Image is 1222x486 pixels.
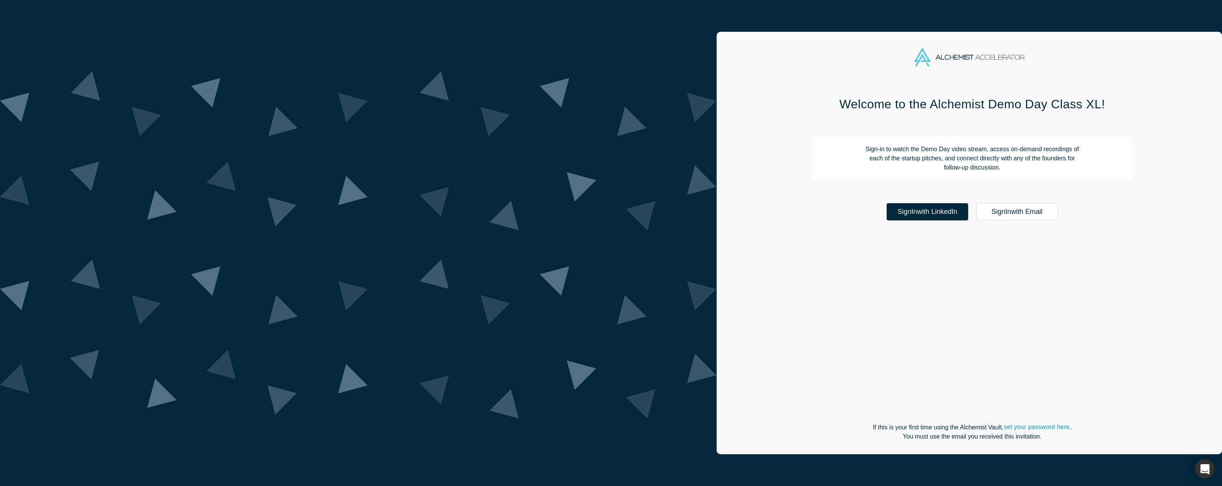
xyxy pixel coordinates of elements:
img: Alchemist Accelerator Logo [914,48,1024,67]
p: If this is your first time using the Alchemist Vault, . You must use the email you received this ... [812,423,1133,441]
a: SignInwith LinkedIn [887,203,968,220]
a: SignInwith Email [976,203,1058,220]
h1: Welcome to the Alchemist Demo Day Class XL! [812,96,1133,112]
a: set your password here [1003,422,1070,432]
p: Sign-in to watch the Demo Day video stream, access on-demand recordings of each of the startup pi... [812,136,1133,181]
